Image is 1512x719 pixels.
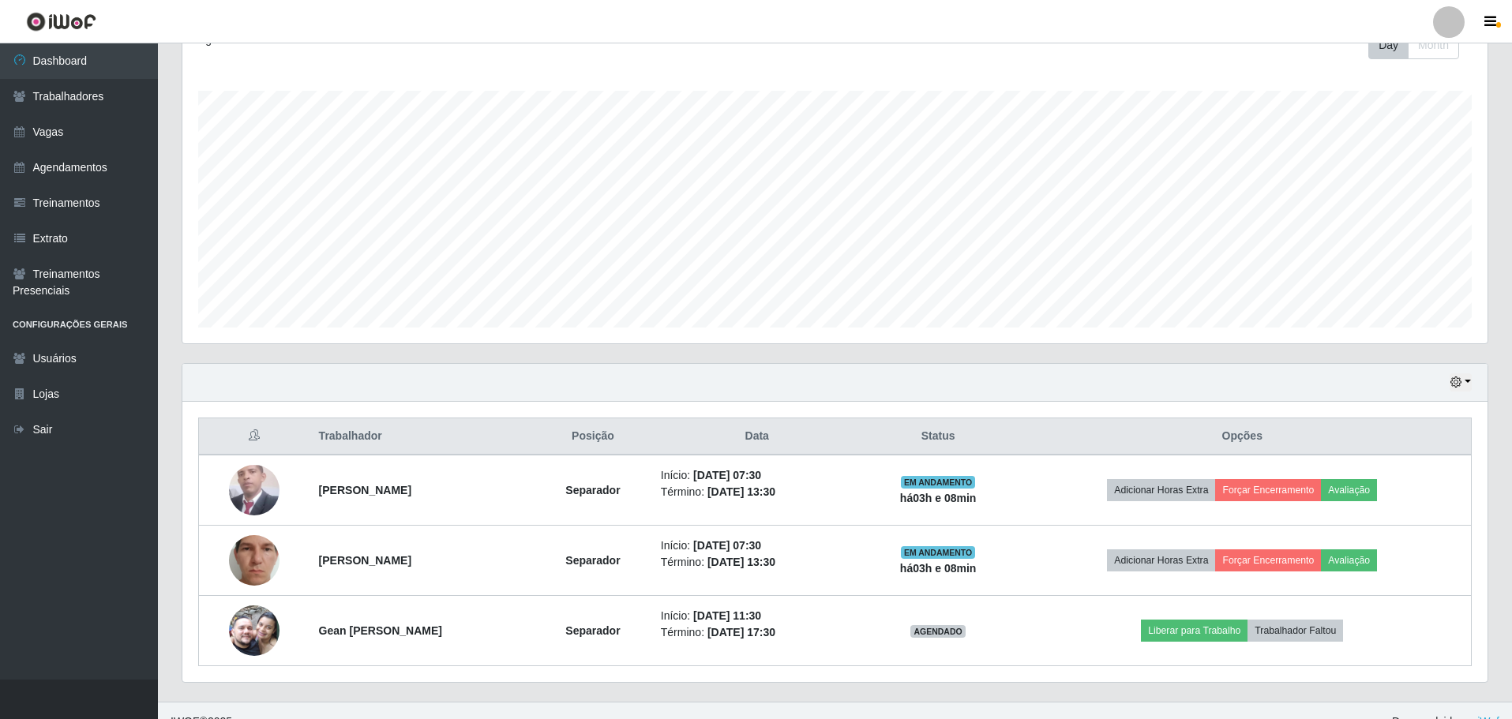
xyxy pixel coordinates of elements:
time: [DATE] 11:30 [693,609,761,622]
button: Trabalhador Faltou [1247,620,1343,642]
time: [DATE] 13:30 [707,485,775,498]
button: Avaliação [1321,479,1377,501]
th: Trabalhador [310,418,535,455]
button: Forçar Encerramento [1215,479,1321,501]
span: EM ANDAMENTO [901,476,976,489]
li: Início: [661,608,854,624]
button: Avaliação [1321,549,1377,571]
strong: Separador [565,484,620,496]
span: AGENDADO [910,625,966,638]
li: Término: [661,624,854,641]
img: 1741739537666.jpeg [229,504,280,616]
span: EM ANDAMENTO [901,546,976,559]
strong: Separador [565,624,620,637]
th: Posição [535,418,651,455]
img: 1740078176473.jpeg [229,462,280,518]
strong: há 03 h e 08 min [900,562,977,575]
button: Day [1368,32,1409,59]
strong: há 03 h e 08 min [900,492,977,504]
th: Data [651,418,863,455]
li: Início: [661,467,854,484]
strong: [PERSON_NAME] [319,554,411,567]
div: Toolbar with button groups [1368,32,1472,59]
button: Liberar para Trabalho [1141,620,1247,642]
button: Month [1408,32,1459,59]
strong: [PERSON_NAME] [319,484,411,496]
img: CoreUI Logo [26,12,96,32]
time: [DATE] 13:30 [707,556,775,568]
li: Início: [661,537,854,554]
strong: Separador [565,554,620,567]
div: First group [1368,32,1459,59]
strong: Gean [PERSON_NAME] [319,624,442,637]
button: Adicionar Horas Extra [1107,549,1215,571]
img: 1652876774989.jpeg [229,586,280,676]
button: Forçar Encerramento [1215,549,1321,571]
button: Adicionar Horas Extra [1107,479,1215,501]
th: Opções [1013,418,1471,455]
time: [DATE] 17:30 [707,626,775,638]
li: Término: [661,554,854,571]
time: [DATE] 07:30 [693,469,761,481]
li: Término: [661,484,854,500]
time: [DATE] 07:30 [693,539,761,552]
th: Status [863,418,1014,455]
